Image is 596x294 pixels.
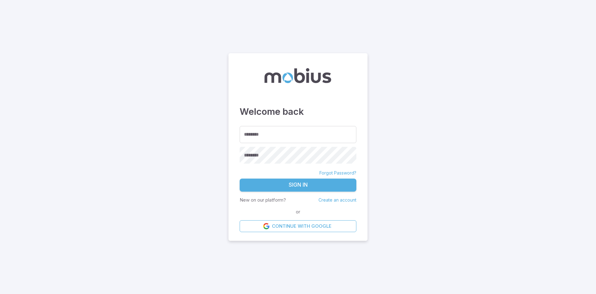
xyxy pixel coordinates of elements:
a: Continue with Google [240,220,356,232]
button: Sign In [240,179,356,192]
p: New on our platform? [240,197,286,203]
a: Forgot Password? [319,170,356,176]
h3: Welcome back [240,105,356,119]
span: or [294,208,302,215]
a: Create an account [318,197,356,203]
